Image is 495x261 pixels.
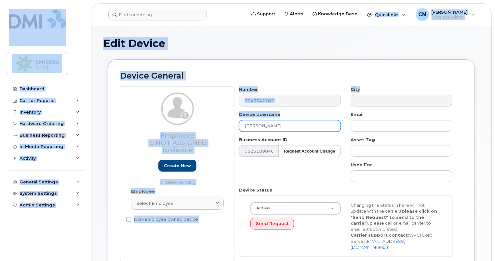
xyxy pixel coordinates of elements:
[131,197,224,210] a: Select employee
[131,179,224,185] p: or select existing
[351,137,375,143] label: Asset Tag
[278,145,341,157] button: Request Account Change
[351,208,437,226] strong: (please click on "Send Request" to send to the carrier)
[284,149,335,154] strong: Request Account Change
[239,137,288,143] label: Business Account ID
[158,160,196,172] a: Create new
[120,71,463,81] h2: Device General
[250,218,294,230] button: Send Request
[162,146,193,154] span: to device
[239,86,258,93] label: Number
[131,132,224,154] h3: Employee
[131,188,155,194] label: Employee
[351,162,372,168] label: Used For
[137,200,174,206] span: Select employee
[239,111,280,118] label: Device Username
[351,239,405,250] a: [EMAIL_ADDRESS][DOMAIN_NAME]
[239,187,272,193] label: Device Status
[351,86,360,93] label: City
[148,139,207,147] span: Is not assigned
[126,216,198,223] label: Non-employee owned device
[251,203,341,214] a: Active
[351,232,409,238] strong: Carrier support contact:
[126,217,131,222] input: Non-employee owned device
[103,38,480,49] h1: Edit Device
[252,205,270,211] span: Active
[351,111,364,118] label: Email
[346,202,446,251] div: Changing the Status in here will not update with the carrier, , please call or email carrier to e...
